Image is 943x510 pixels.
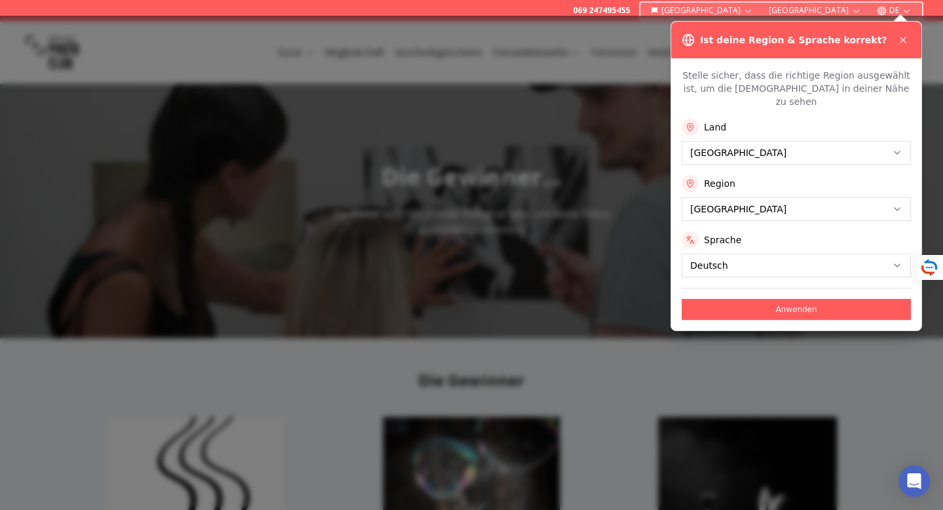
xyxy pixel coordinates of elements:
button: DE [872,3,917,18]
a: 069 247495455 [573,5,630,16]
div: Open Intercom Messenger [898,465,930,497]
label: Sprache [704,233,741,246]
button: [GEOGRAPHIC_DATA] [646,3,759,18]
button: Anwenden [682,299,911,320]
p: Stelle sicher, dass die richtige Region ausgewählt ist, um die [DEMOGRAPHIC_DATA] in deiner Nähe ... [682,69,911,108]
label: Region [704,177,735,190]
button: [GEOGRAPHIC_DATA] [764,3,866,18]
h3: Ist deine Region & Sprache korrekt? [700,33,887,47]
label: Land [704,121,726,134]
